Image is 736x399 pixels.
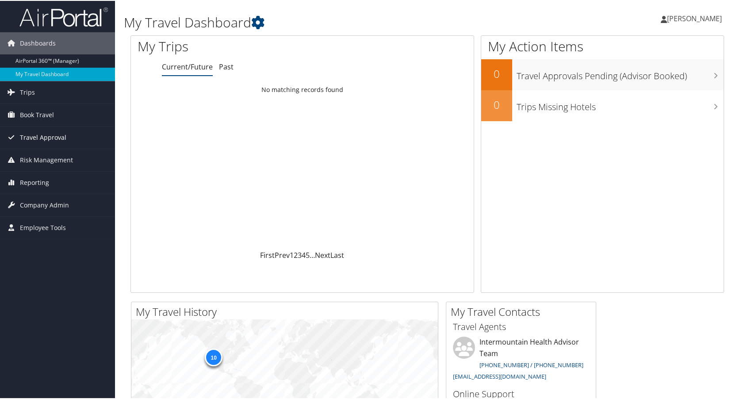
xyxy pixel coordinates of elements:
[20,193,69,215] span: Company Admin
[479,360,583,368] a: [PHONE_NUMBER] / [PHONE_NUMBER]
[20,81,35,103] span: Trips
[20,126,66,148] span: Travel Approval
[205,348,222,365] div: 10
[124,12,529,31] h1: My Travel Dashboard
[219,61,234,71] a: Past
[667,13,722,23] span: [PERSON_NAME]
[294,249,298,259] a: 2
[20,31,56,54] span: Dashboards
[19,6,108,27] img: airportal-logo.png
[20,103,54,125] span: Book Travel
[481,58,724,89] a: 0Travel Approvals Pending (Advisor Booked)
[448,336,594,383] li: Intermountain Health Advisor Team
[136,303,438,318] h2: My Travel History
[481,36,724,55] h1: My Action Items
[20,216,66,238] span: Employee Tools
[453,372,546,380] a: [EMAIL_ADDRESS][DOMAIN_NAME]
[131,81,474,97] td: No matching records found
[298,249,302,259] a: 3
[290,249,294,259] a: 1
[517,65,724,81] h3: Travel Approvals Pending (Advisor Booked)
[453,320,589,332] h3: Travel Agents
[315,249,330,259] a: Next
[260,249,275,259] a: First
[481,96,512,111] h2: 0
[138,36,324,55] h1: My Trips
[481,65,512,81] h2: 0
[481,89,724,120] a: 0Trips Missing Hotels
[162,61,213,71] a: Current/Future
[310,249,315,259] span: …
[661,4,731,31] a: [PERSON_NAME]
[330,249,344,259] a: Last
[20,148,73,170] span: Risk Management
[302,249,306,259] a: 4
[20,171,49,193] span: Reporting
[517,96,724,112] h3: Trips Missing Hotels
[275,249,290,259] a: Prev
[451,303,596,318] h2: My Travel Contacts
[306,249,310,259] a: 5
